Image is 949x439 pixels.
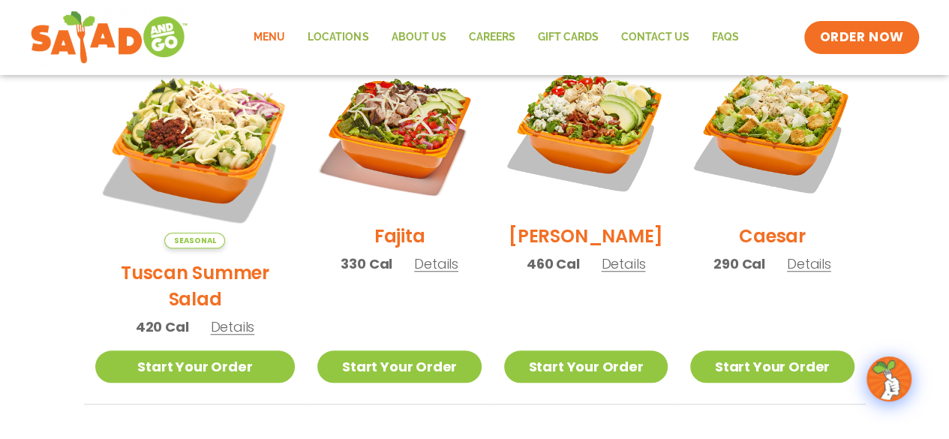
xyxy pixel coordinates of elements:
[868,358,910,400] img: wpChatIcon
[317,48,481,212] img: Product photo for Fajita Salad
[527,254,580,274] span: 460 Cal
[526,20,609,55] a: GIFT CARDS
[509,223,663,249] h2: [PERSON_NAME]
[713,254,765,274] span: 290 Cal
[341,254,392,274] span: 330 Cal
[504,48,668,212] img: Product photo for Cobb Salad
[609,20,700,55] a: Contact Us
[380,20,457,55] a: About Us
[136,317,189,337] span: 420 Cal
[787,254,831,273] span: Details
[690,350,854,383] a: Start Your Order
[819,29,903,47] span: ORDER NOW
[95,260,296,312] h2: Tuscan Summer Salad
[374,223,425,249] h2: Fajita
[30,8,188,68] img: new-SAG-logo-768×292
[700,20,749,55] a: FAQs
[457,20,526,55] a: Careers
[504,350,668,383] a: Start Your Order
[242,20,296,55] a: Menu
[210,317,254,336] span: Details
[242,20,749,55] nav: Menu
[164,233,225,248] span: Seasonal
[601,254,645,273] span: Details
[739,223,806,249] h2: Caesar
[95,48,296,248] img: Product photo for Tuscan Summer Salad
[296,20,380,55] a: Locations
[317,350,481,383] a: Start Your Order
[95,350,296,383] a: Start Your Order
[414,254,458,273] span: Details
[804,21,918,54] a: ORDER NOW
[690,48,854,212] img: Product photo for Caesar Salad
